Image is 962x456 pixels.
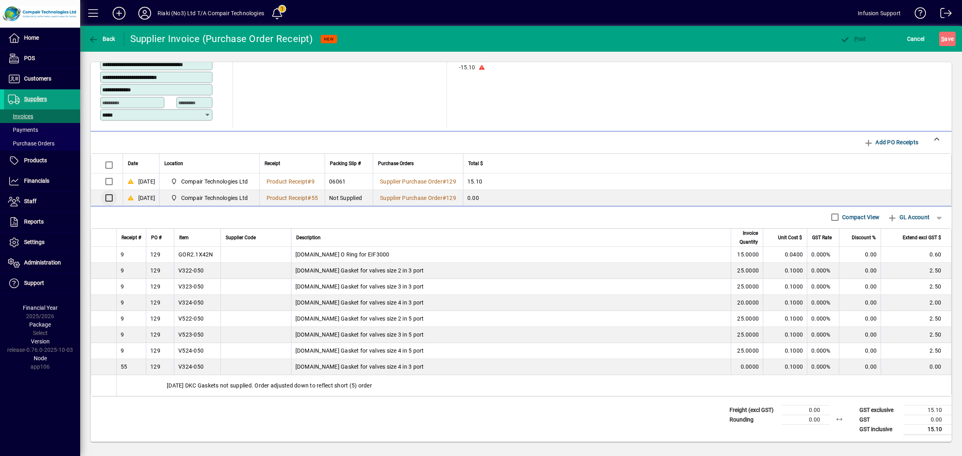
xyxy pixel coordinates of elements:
span: Total $ [468,159,483,168]
span: [DATE] [138,194,156,202]
span: Supplier Purchase Order [380,195,443,201]
div: Supplier Invoice (Purchase Order Receipt) [130,32,313,45]
div: V322-050 [178,266,204,274]
td: 9 [116,295,146,311]
a: Supplier Purchase Order#129 [377,177,459,186]
a: Invoices [4,109,80,123]
td: 0.60 [881,247,951,263]
span: Payments [8,127,38,133]
span: Invoice Quantity [736,229,758,246]
span: # [307,195,311,201]
span: 9 [311,178,315,185]
span: -15.10 [459,65,475,71]
a: Supplier Purchase Order#129 [377,194,459,202]
a: Administration [4,253,80,273]
span: Administration [24,259,61,266]
td: 15.10 [903,405,952,415]
span: Home [24,34,39,41]
div: GOR2.1X42N [178,250,213,258]
a: Payments [4,123,80,137]
span: # [307,178,311,185]
td: 129 [146,327,174,343]
span: Financials [24,178,49,184]
td: [DOMAIN_NAME] Gasket for valves size 3 in 3 port [291,279,731,295]
td: 0.00 [839,263,881,279]
td: 25.0000 [731,263,763,279]
td: 129 [146,247,174,263]
td: [DOMAIN_NAME] Gasket for valves size 4 in 5 port [291,343,731,359]
span: Unit Cost $ [778,233,802,242]
td: 9 [116,327,146,343]
button: Profile [132,6,158,20]
td: 0.1000 [763,295,807,311]
div: V323-050 [178,282,204,291]
td: 0.00 [839,327,881,343]
td: 2.50 [881,263,951,279]
div: Riaki (No3) Ltd T/A Compair Technologies [158,7,264,20]
span: Reports [24,218,44,225]
span: Receipt [265,159,280,168]
span: Suppliers [24,96,47,102]
span: Invoices [8,113,33,119]
td: GST [855,415,903,424]
button: Back [87,32,117,46]
span: S [941,36,944,42]
span: Compair Technologies Ltd [168,193,251,203]
td: [DOMAIN_NAME] Gasket for valves size 3 in 5 port [291,327,731,343]
span: 55 [311,195,318,201]
td: 0.00 [839,311,881,327]
button: Save [939,32,956,46]
app-page-header-button: Back [80,32,124,46]
span: Description [296,233,321,242]
td: Freight (excl GST) [726,405,782,415]
button: Add [106,6,132,20]
td: 129 [146,295,174,311]
span: Receipt # [121,233,141,242]
td: 2.50 [881,327,951,343]
td: 25.0000 [731,279,763,295]
td: 0.1000 [763,279,807,295]
span: 129 [446,195,456,201]
span: Compair Technologies Ltd [181,194,248,202]
td: 0.00 [881,359,951,375]
td: GST exclusive [855,405,903,415]
span: [DATE] [138,178,156,186]
td: 0.000% [807,247,839,263]
label: Compact View [841,213,879,221]
span: Support [24,280,44,286]
td: 55 [116,359,146,375]
div: V524-050 [178,347,204,355]
td: 2.50 [881,311,951,327]
td: 0.000% [807,311,839,327]
span: Packing Slip # [330,159,361,168]
td: [DOMAIN_NAME] Gasket for valves size 2 in 3 port [291,263,731,279]
td: 0.000% [807,343,839,359]
div: Receipt [265,159,320,168]
span: Extend excl GST $ [903,233,941,242]
span: Location [164,159,183,168]
a: Products [4,151,80,171]
span: # [443,195,446,201]
td: 0.00 [782,415,830,424]
td: 0.1000 [763,327,807,343]
td: 15.0000 [731,247,763,263]
td: 129 [146,343,174,359]
td: 2.50 [881,279,951,295]
td: 06061 [325,174,373,190]
td: 15.10 [463,174,951,190]
div: [DATE] DKC Gaskets not supplied. Order adjusted down to reflect short (5) order [117,375,951,396]
span: GL Account [887,211,930,224]
a: Support [4,273,80,293]
span: Date [128,159,138,168]
td: 0.000% [807,295,839,311]
td: 0.00 [839,359,881,375]
span: POS [24,55,35,61]
td: 25.0000 [731,343,763,359]
div: Infusion Support [858,7,901,20]
span: Cancel [907,32,925,45]
button: Post [838,32,868,46]
td: 0.00 [463,190,951,206]
td: [DOMAIN_NAME] Gasket for valves size 4 in 3 port [291,359,731,375]
td: 20.0000 [731,295,763,311]
a: Knowledge Base [909,2,926,28]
